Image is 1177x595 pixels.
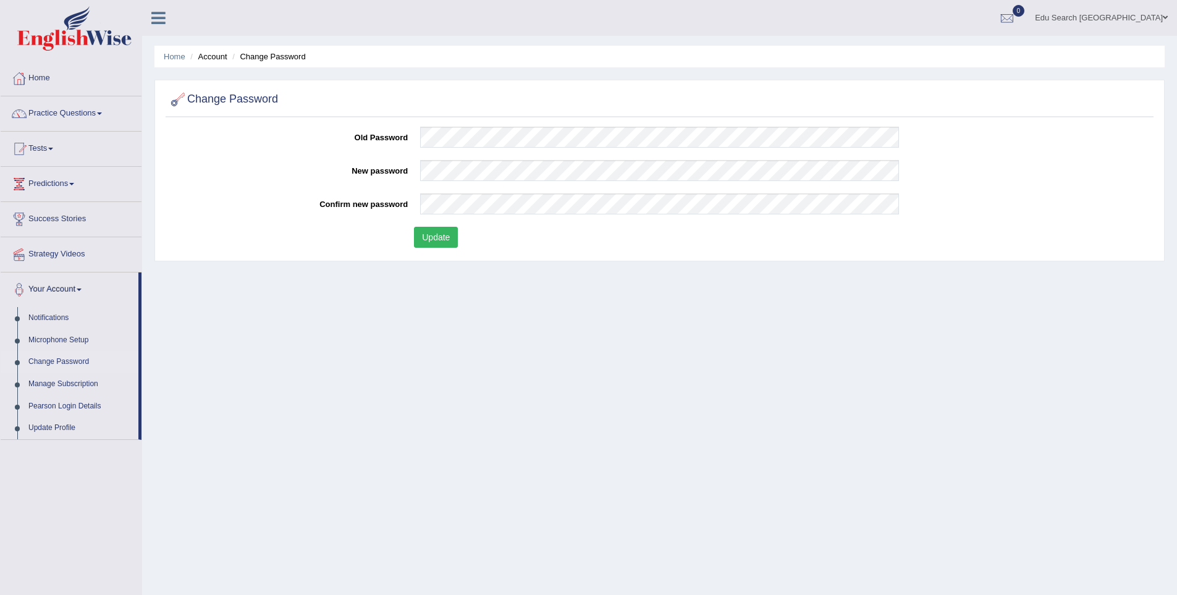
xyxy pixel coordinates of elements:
[23,417,138,439] a: Update Profile
[169,193,414,210] label: Confirm new password
[23,329,138,352] a: Microphone Setup
[1,96,141,127] a: Practice Questions
[169,160,414,177] label: New password
[1,167,141,198] a: Predictions
[23,373,138,395] a: Manage Subscription
[187,51,227,62] li: Account
[23,395,138,418] a: Pearson Login Details
[1,272,138,303] a: Your Account
[169,127,414,143] label: Old Password
[229,51,305,62] li: Change Password
[1013,5,1025,17] span: 0
[23,307,138,329] a: Notifications
[1,237,141,268] a: Strategy Videos
[1,202,141,233] a: Success Stories
[1,132,141,162] a: Tests
[23,351,138,373] a: Change Password
[169,90,278,109] h2: Change Password
[1,61,141,92] a: Home
[414,227,458,248] button: Update
[164,52,185,61] a: Home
